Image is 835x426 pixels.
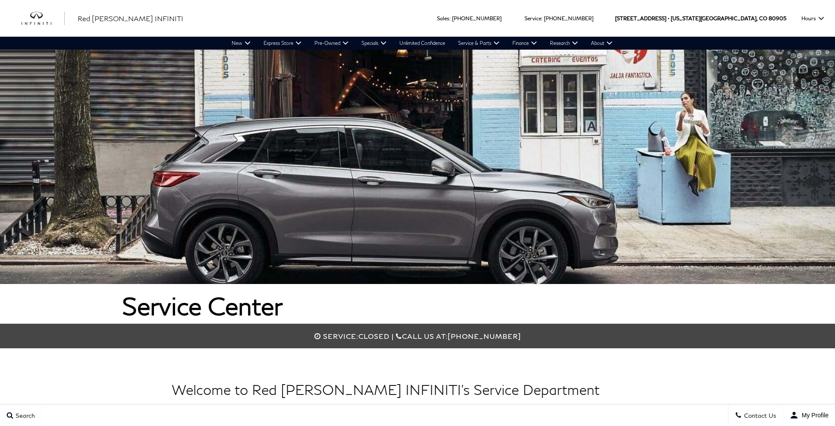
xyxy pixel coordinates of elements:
span: [PHONE_NUMBER] [448,332,521,340]
a: Express Store [257,37,308,50]
a: Red [PERSON_NAME] INFINITI [78,13,183,24]
a: Specials [355,37,393,50]
a: [PHONE_NUMBER] [544,15,593,22]
span: My Profile [798,412,829,419]
h2: Welcome to Red [PERSON_NAME] INFINITI’s Service Department [172,382,663,397]
a: Research [543,37,584,50]
span: : [541,15,543,22]
a: Unlimited Confidence [393,37,452,50]
span: | [392,332,394,340]
span: : [449,15,451,22]
div: Call us at: [122,332,713,340]
span: Service [524,15,541,22]
a: Pre-Owned [308,37,355,50]
img: INFINITI [22,12,65,25]
a: New [225,37,257,50]
span: Search [13,412,35,419]
span: Closed [358,332,389,340]
a: [PHONE_NUMBER] [452,15,502,22]
a: About [584,37,619,50]
button: user-profile-menu [783,404,835,426]
a: Service & Parts [452,37,506,50]
a: [STREET_ADDRESS] • [US_STATE][GEOGRAPHIC_DATA], CO 80905 [615,15,786,22]
h1: Service Center [122,293,713,319]
span: Red [PERSON_NAME] INFINITI [78,14,183,22]
span: Sales [437,15,449,22]
span: Contact Us [742,412,776,419]
a: Finance [506,37,543,50]
a: infiniti [22,12,65,25]
nav: Main Navigation [225,37,619,50]
span: Service: [323,332,358,340]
